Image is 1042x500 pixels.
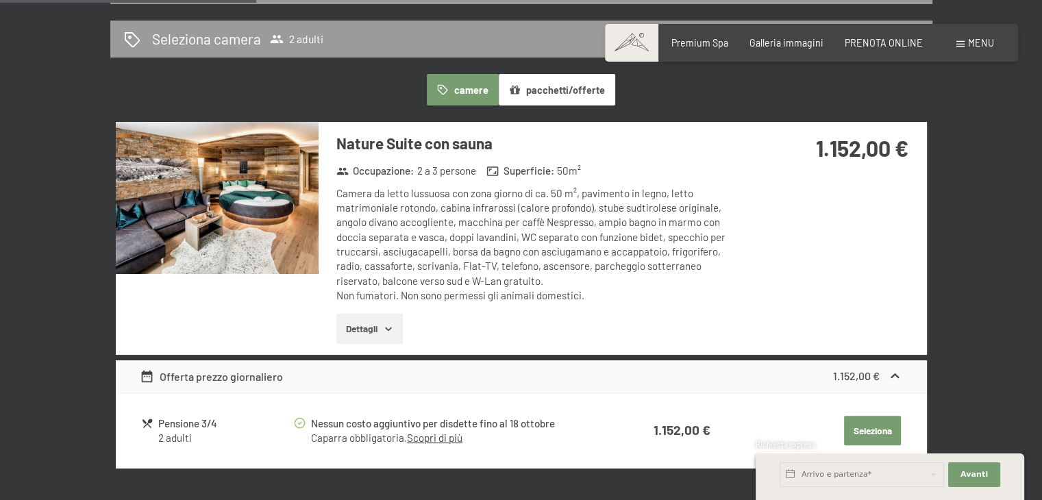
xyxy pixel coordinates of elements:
[833,369,880,382] strong: 1.152,00 €
[336,314,403,344] button: Dettagli
[140,368,283,385] div: Offerta prezzo giornaliero
[158,431,292,445] div: 2 adulti
[116,360,927,393] div: Offerta prezzo giornaliero1.152,00 €
[311,416,596,432] div: Nessun costo aggiuntivo per disdette fino al 18 ottobre
[486,164,554,178] strong: Superficie :
[152,29,261,49] h2: Seleziona camera
[116,122,319,274] img: mss_renderimg.php
[960,469,988,480] span: Avanti
[336,133,744,154] h3: Nature Suite con sauna
[311,431,596,445] div: Caparra obbligatoria.
[270,32,323,46] span: 2 adulti
[671,37,728,49] a: Premium Spa
[557,164,581,178] span: 50 m²
[756,440,816,449] span: Richiesta express
[417,164,476,178] span: 2 a 3 persone
[654,422,710,438] strong: 1.152,00 €
[845,37,923,49] a: PRENOTA ONLINE
[407,432,462,444] a: Scopri di più
[158,416,292,432] div: Pensione 3/4
[499,74,615,105] button: pacchetti/offerte
[749,37,823,49] a: Galleria immagini
[844,416,901,446] button: Seleziona
[427,74,498,105] button: camere
[336,164,414,178] strong: Occupazione :
[336,186,744,303] div: Camera da letto lussuosa con zona giorno di ca. 50 m², pavimento in legno, letto matrimoniale rot...
[816,135,908,161] strong: 1.152,00 €
[948,462,1000,487] button: Avanti
[968,37,994,49] span: Menu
